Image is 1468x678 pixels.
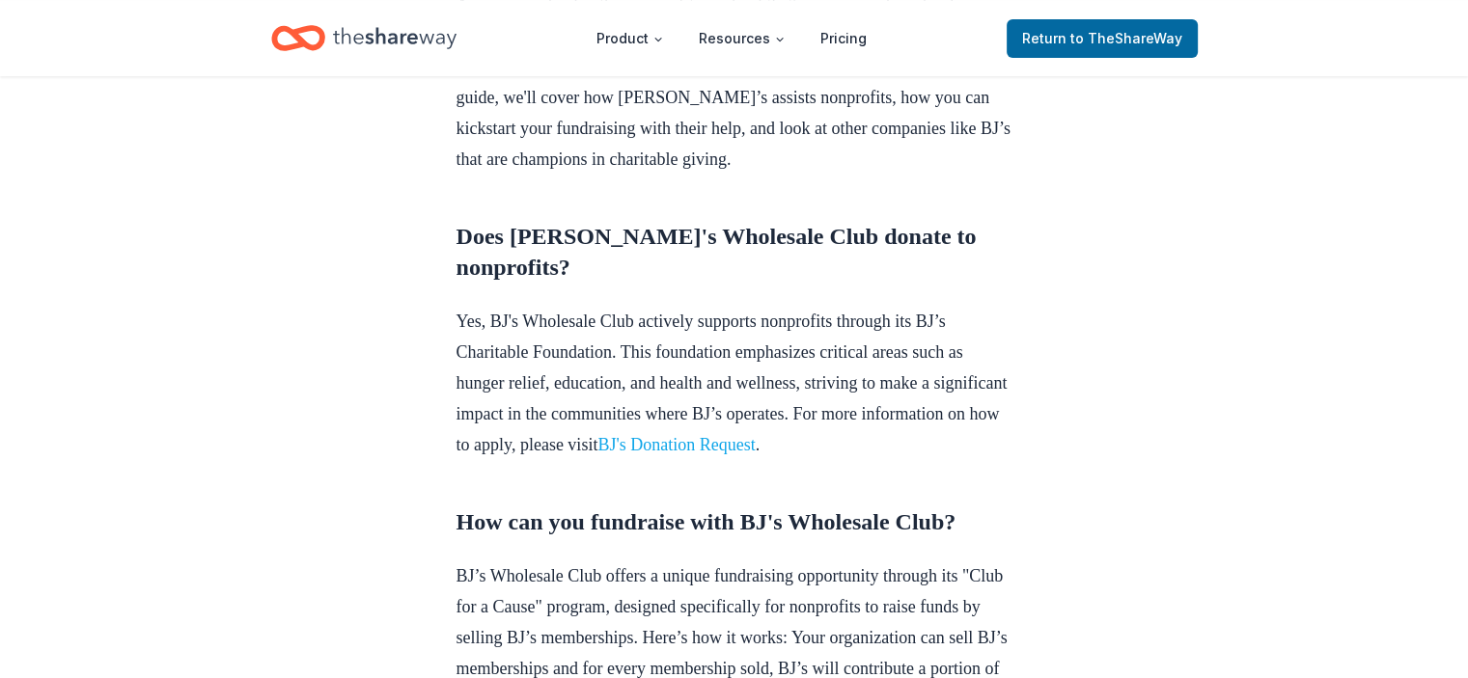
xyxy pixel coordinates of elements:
span: Return [1022,27,1182,50]
a: Pricing [805,19,882,58]
a: Returnto TheShareWay [1007,19,1198,58]
button: Product [581,19,679,58]
h2: How can you fundraise with BJ's Wholesale Club? [457,506,1012,537]
p: Yes, BJ's Wholesale Club actively supports nonprofits through its BJ’s Charitable Foundation. Thi... [457,306,1012,460]
button: Resources [683,19,801,58]
a: Home [271,15,457,61]
a: BJ's Donation Request [597,435,755,454]
span: to TheShareWay [1070,30,1182,46]
nav: Main [581,15,882,61]
h2: Does [PERSON_NAME]'s Wholesale Club donate to nonprofits? [457,221,1012,283]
